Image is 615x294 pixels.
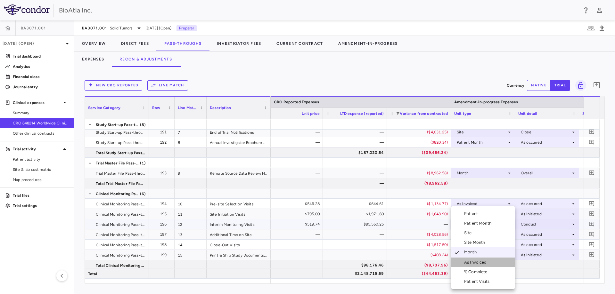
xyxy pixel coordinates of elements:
[464,240,488,245] div: Site Month
[464,249,479,256] div: Month
[464,269,490,275] div: % Complete
[464,211,480,217] div: Patient
[464,279,492,284] div: Patient Visits
[464,230,474,236] div: Site
[464,220,494,226] div: Patient Month
[464,259,489,265] div: As Invoiced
